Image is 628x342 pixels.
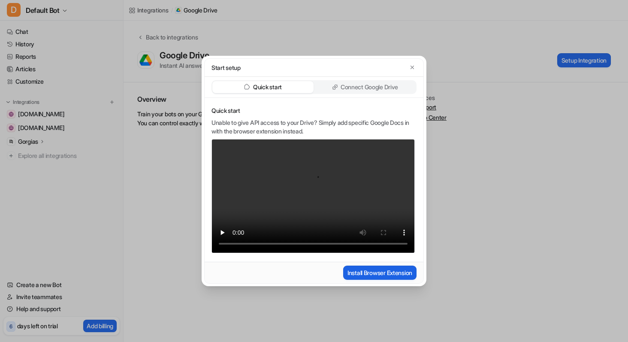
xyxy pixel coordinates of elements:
[211,139,415,254] video: Your browser does not support the video tag.
[253,83,282,91] p: Quick start
[341,83,398,91] p: Connect Google Drive
[211,118,415,136] p: Unable to give API access to your Drive? Simply add specific Google Docs in with the browser exte...
[211,63,241,72] p: Start setup
[343,266,417,280] button: Install Browser Extension
[211,106,415,115] p: Quick start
